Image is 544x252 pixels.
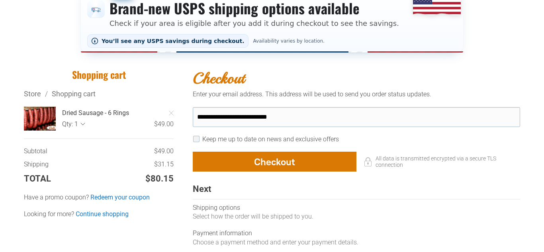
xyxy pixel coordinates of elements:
a: Remove Item [163,105,179,121]
a: Continue shopping [76,210,129,219]
div: Looking for more? [24,210,174,219]
td: Total [24,173,90,185]
td: Subtotal [24,147,102,160]
label: Keep me up to date on news and exclusive offers [202,135,339,143]
span: You’ll see any USPS savings during checkout. [102,38,245,44]
div: Shipping options [193,203,520,212]
div: All data is transmitted encrypted via a secure TLS connection [356,152,520,172]
div: Next [193,184,520,199]
a: Dried Sausage - 6 Rings [62,109,174,117]
a: Shopping cart [52,90,96,98]
div: Payment information [193,229,520,238]
h1: Shopping cart [24,68,174,81]
p: Check if your area is eligible after you add it during checkout to see the savings. [110,18,399,29]
span: Shipping [24,160,49,169]
span: / [41,90,52,98]
span: $49.00 [154,147,174,155]
a: Store [24,90,41,98]
div: Choose a payment method and enter your payment details. [193,238,520,247]
div: Enter your email address. This address will be used to send you order status updates. [193,90,520,99]
div: Select how the order will be shipped to you. [193,212,520,221]
h2: Checkout [193,68,520,88]
span: $80.15 [145,173,174,185]
div: Breadcrumbs [24,89,174,99]
span: Availability varies by location. [252,38,326,44]
input: Your email address [193,107,520,127]
a: Redeem your coupon [90,193,150,202]
td: $31.15 [102,160,174,173]
div: $49.00 [85,120,174,129]
button: Checkout [193,152,356,172]
label: Have a promo coupon? [24,193,174,202]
